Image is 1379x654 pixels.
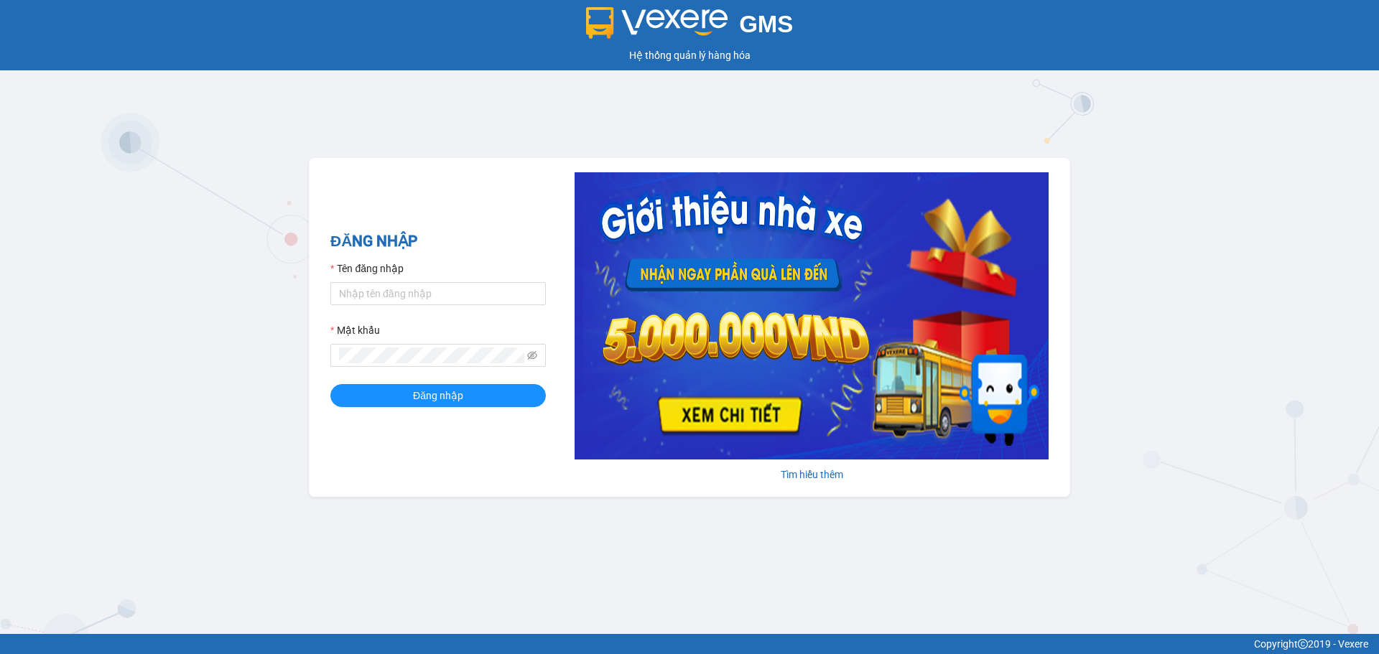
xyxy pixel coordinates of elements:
span: GMS [739,11,793,37]
input: Tên đăng nhập [330,282,546,305]
label: Tên đăng nhập [330,261,404,276]
span: eye-invisible [527,350,537,360]
label: Mật khẩu [330,322,380,338]
div: Copyright 2019 - Vexere [11,636,1368,652]
img: banner-0 [575,172,1049,459]
h2: ĐĂNG NHẬP [330,230,546,253]
div: Hệ thống quản lý hàng hóa [4,47,1375,63]
input: Mật khẩu [339,347,524,363]
span: copyright [1298,639,1308,649]
a: GMS [586,22,794,33]
div: Tìm hiểu thêm [575,467,1049,482]
img: logo 2 [586,7,728,39]
button: Đăng nhập [330,384,546,407]
span: Đăng nhập [413,388,463,403]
